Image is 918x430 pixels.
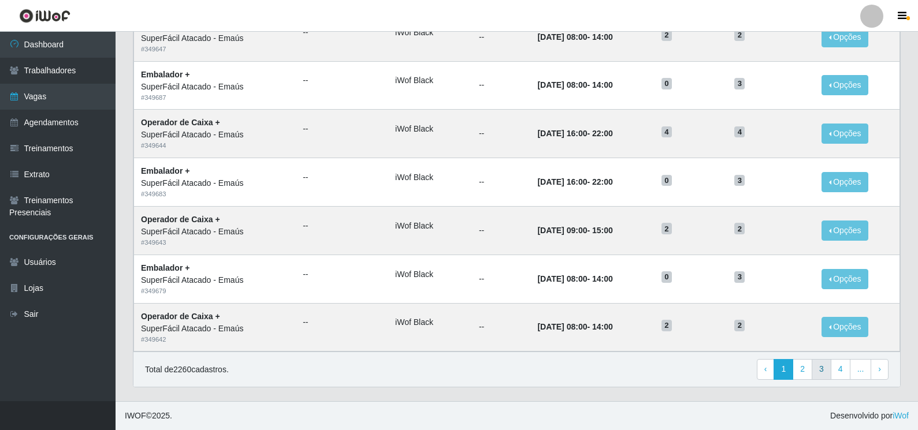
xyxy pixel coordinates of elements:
[472,13,531,61] td: --
[303,27,381,39] ul: --
[472,110,531,158] td: --
[141,129,289,141] div: SuperFácil Atacado - Emaús
[141,263,189,272] strong: Embalador +
[757,359,775,380] a: Previous
[661,29,672,41] span: 2
[537,274,587,283] time: [DATE] 08:00
[141,70,189,79] strong: Embalador +
[774,359,793,380] a: 1
[141,93,289,103] div: # 349687
[734,175,745,186] span: 3
[592,177,613,186] time: 22:00
[125,411,146,420] span: IWOF
[395,27,465,39] li: iWof Black
[537,32,612,42] strong: -
[537,129,587,138] time: [DATE] 16:00
[472,303,531,352] td: --
[734,29,745,41] span: 2
[537,80,612,89] strong: -
[141,335,289,345] div: # 349642
[303,316,381,328] ul: --
[661,175,672,186] span: 0
[830,410,909,422] span: Desenvolvido por
[145,364,229,376] p: Total de 2260 cadastros.
[141,286,289,296] div: # 349679
[395,171,465,184] li: iWof Black
[537,226,587,235] time: [DATE] 09:00
[303,171,381,184] ul: --
[141,274,289,286] div: SuperFácil Atacado - Emaús
[141,238,289,248] div: # 349643
[822,220,869,241] button: Opções
[831,359,850,380] a: 4
[141,177,289,189] div: SuperFácil Atacado - Emaús
[537,177,587,186] time: [DATE] 16:00
[592,274,613,283] time: 14:00
[734,78,745,89] span: 3
[141,44,289,54] div: # 349647
[537,177,612,186] strong: -
[850,359,872,380] a: ...
[472,206,531,255] td: --
[141,189,289,199] div: # 349683
[537,129,612,138] strong: -
[472,255,531,303] td: --
[793,359,812,380] a: 2
[592,80,613,89] time: 14:00
[822,27,869,47] button: Opções
[734,320,745,331] span: 2
[141,141,289,151] div: # 349644
[822,172,869,192] button: Opções
[822,317,869,337] button: Opções
[661,126,672,138] span: 4
[757,359,889,380] nav: pagination
[871,359,889,380] a: Next
[764,364,767,373] span: ‹
[19,9,70,23] img: CoreUI Logo
[303,74,381,87] ul: --
[395,74,465,87] li: iWof Black
[592,226,613,235] time: 15:00
[395,316,465,328] li: iWof Black
[812,359,831,380] a: 3
[661,223,672,234] span: 2
[141,166,189,175] strong: Embalador +
[822,269,869,289] button: Opções
[537,32,587,42] time: [DATE] 08:00
[472,61,531,110] td: --
[661,320,672,331] span: 2
[537,274,612,283] strong: -
[395,220,465,232] li: iWof Black
[537,322,587,331] time: [DATE] 08:00
[822,75,869,95] button: Opções
[303,123,381,135] ul: --
[141,32,289,44] div: SuperFácil Atacado - Emaús
[141,226,289,238] div: SuperFácil Atacado - Emaús
[141,323,289,335] div: SuperFácil Atacado - Emaús
[303,220,381,232] ul: --
[472,158,531,207] td: --
[893,411,909,420] a: iWof
[734,126,745,138] span: 4
[141,215,220,224] strong: Operador de Caixa +
[661,78,672,89] span: 0
[537,80,587,89] time: [DATE] 08:00
[141,312,220,321] strong: Operador de Caixa +
[141,81,289,93] div: SuperFácil Atacado - Emaús
[878,364,881,373] span: ›
[592,322,613,331] time: 14:00
[661,271,672,283] span: 0
[141,118,220,127] strong: Operador de Caixa +
[125,410,172,422] span: © 2025 .
[734,271,745,283] span: 3
[395,123,465,135] li: iWof Black
[537,322,612,331] strong: -
[537,226,612,235] strong: -
[592,129,613,138] time: 22:00
[822,124,869,144] button: Opções
[303,268,381,281] ul: --
[395,268,465,281] li: iWof Black
[734,223,745,234] span: 2
[592,32,613,42] time: 14:00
